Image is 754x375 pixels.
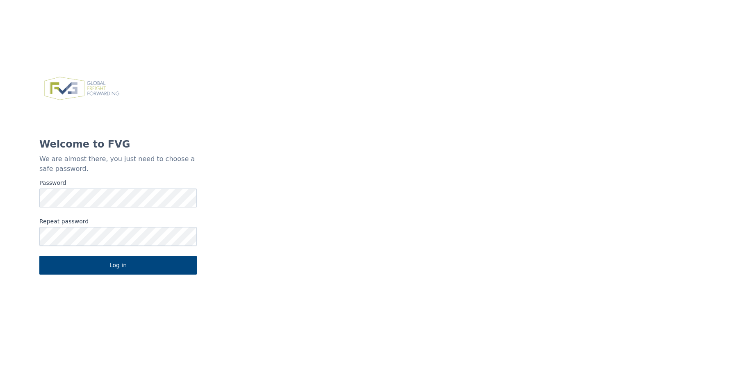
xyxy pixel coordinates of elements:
button: Log in [39,256,197,275]
p: We are almost there, you just need to choose a safe password. [39,154,197,174]
label: Password [39,179,197,187]
h1: Welcome to FVG [39,138,197,151]
label: Repeat password [39,217,197,225]
img: FVG - Global freight forwarding [39,72,124,105]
